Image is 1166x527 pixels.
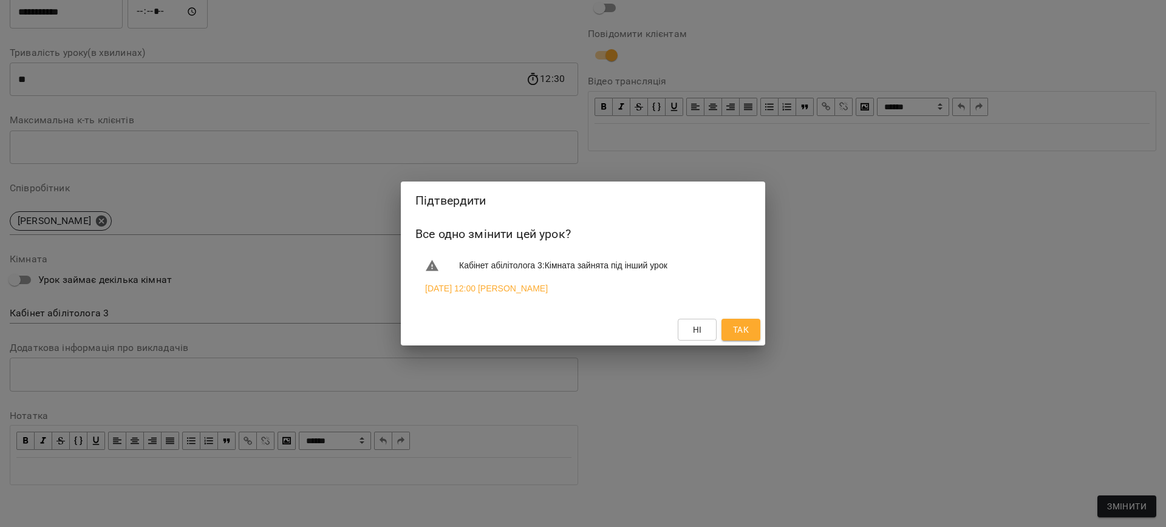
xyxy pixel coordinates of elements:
span: Ні [693,322,702,337]
button: Ні [678,319,717,341]
h6: Все одно змінити цей урок? [415,225,751,243]
span: Так [733,322,749,337]
h2: Підтвердити [415,191,751,210]
button: Так [721,319,760,341]
a: [DATE] 12:00 [PERSON_NAME] [425,282,548,294]
li: Кабінет абілітолога 3 : Кімната зайнята під інший урок [415,254,751,278]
